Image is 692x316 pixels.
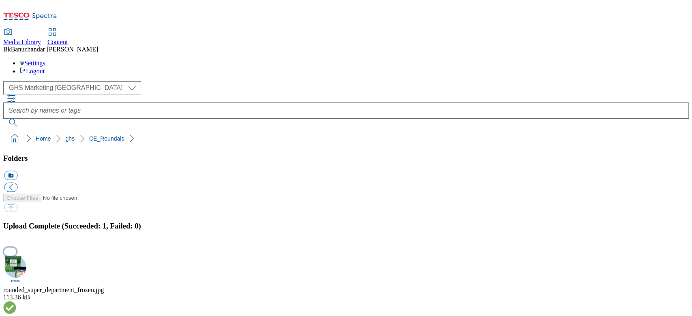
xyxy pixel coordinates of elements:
input: Search by names or tags [3,102,689,119]
div: 113.36 kB [3,294,689,301]
span: Banuchandar [PERSON_NAME] [11,46,99,53]
span: Media Library [3,38,41,45]
a: CE_Roundals [89,135,124,142]
img: preview [3,256,28,285]
span: Content [47,38,68,45]
a: home [8,132,21,145]
a: ghs [65,135,75,142]
a: Home [36,135,51,142]
span: Bk [3,46,11,53]
h3: Upload Complete (Succeeded: 1, Failed: 0) [3,222,689,231]
div: rounded_super_department_frozen.jpg [3,286,689,294]
a: Settings [19,60,45,66]
a: Logout [19,68,45,75]
nav: breadcrumb [3,131,689,146]
h3: Folders [3,154,689,163]
a: Media Library [3,29,41,46]
a: Content [47,29,68,46]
